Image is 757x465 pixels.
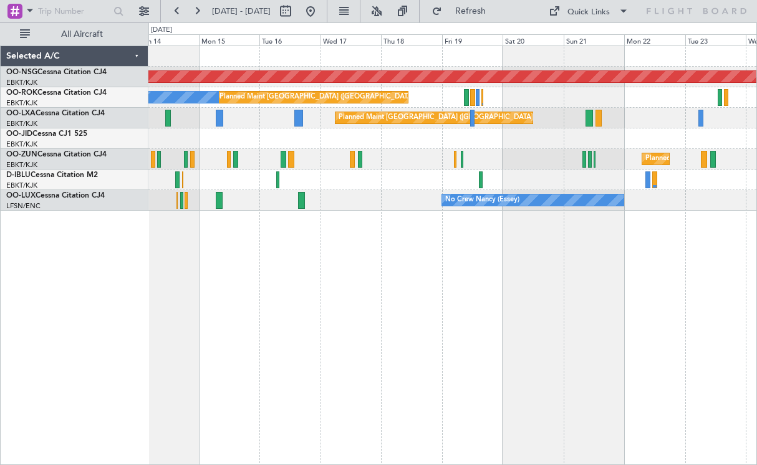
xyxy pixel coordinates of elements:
input: Trip Number [38,2,110,21]
a: OO-ROKCessna Citation CJ4 [6,89,107,97]
div: Tue 23 [685,34,746,46]
div: Planned Maint [GEOGRAPHIC_DATA] ([GEOGRAPHIC_DATA]) [339,108,535,127]
div: Sun 21 [564,34,625,46]
a: OO-ZUNCessna Citation CJ4 [6,151,107,158]
a: EBKT/KJK [6,140,37,149]
button: Refresh [426,1,501,21]
a: EBKT/KJK [6,78,37,87]
div: No Crew Nancy (Essey) [445,191,519,209]
a: EBKT/KJK [6,160,37,170]
div: Fri 19 [442,34,503,46]
button: Quick Links [542,1,635,21]
a: EBKT/KJK [6,119,37,128]
span: D-IBLU [6,171,31,179]
div: Planned Maint [GEOGRAPHIC_DATA] ([GEOGRAPHIC_DATA]) [219,88,416,107]
a: EBKT/KJK [6,181,37,190]
div: Thu 18 [381,34,442,46]
span: OO-LUX [6,192,36,199]
div: Tue 16 [259,34,321,46]
span: OO-NSG [6,69,37,76]
a: OO-NSGCessna Citation CJ4 [6,69,107,76]
a: LFSN/ENC [6,201,41,211]
a: EBKT/KJK [6,98,37,108]
a: OO-JIDCessna CJ1 525 [6,130,87,138]
div: Sat 20 [503,34,564,46]
span: [DATE] - [DATE] [212,6,271,17]
span: OO-LXA [6,110,36,117]
div: Wed 17 [321,34,382,46]
span: OO-JID [6,130,32,138]
div: Sun 14 [138,34,199,46]
span: OO-ROK [6,89,37,97]
button: All Aircraft [14,24,135,44]
div: [DATE] [151,25,172,36]
a: OO-LUXCessna Citation CJ4 [6,192,105,199]
div: Mon 22 [624,34,685,46]
span: Refresh [445,7,497,16]
span: OO-ZUN [6,151,37,158]
div: Quick Links [567,6,610,19]
a: OO-LXACessna Citation CJ4 [6,110,105,117]
span: All Aircraft [32,30,132,39]
a: D-IBLUCessna Citation M2 [6,171,98,179]
div: Mon 15 [199,34,260,46]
